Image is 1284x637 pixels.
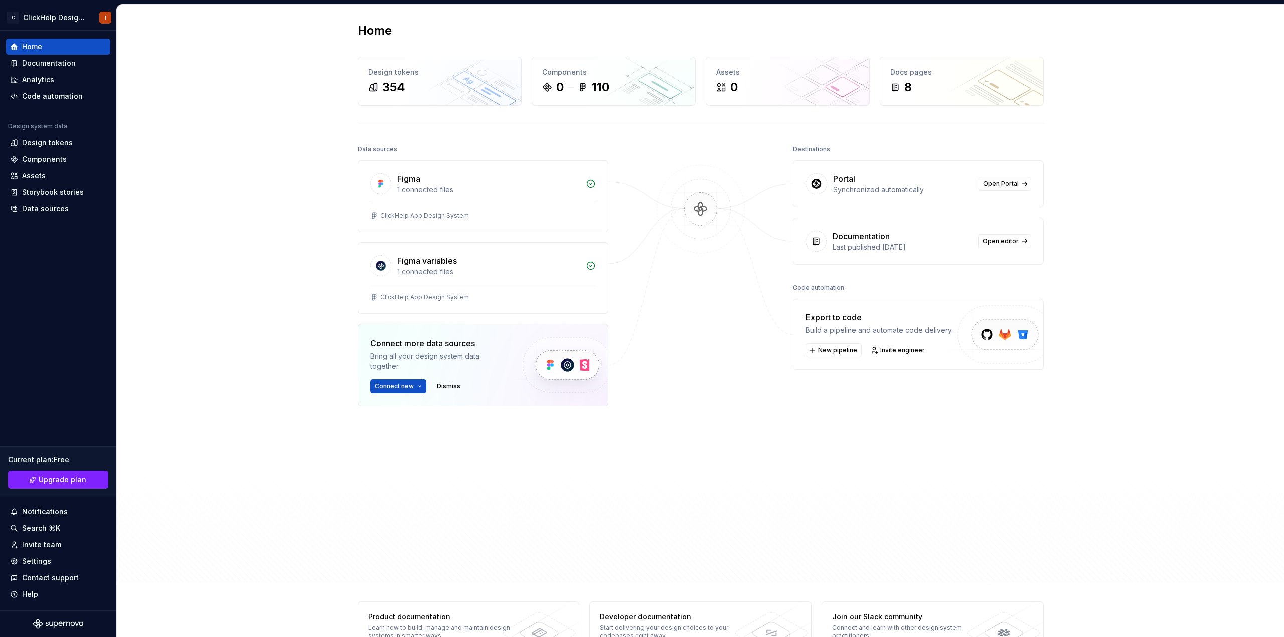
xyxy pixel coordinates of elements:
[22,204,69,214] div: Data sources
[380,293,469,301] div: ClickHelp App Design System
[22,42,42,52] div: Home
[6,586,110,602] button: Help
[22,556,51,566] div: Settings
[358,23,392,39] h2: Home
[22,154,67,164] div: Components
[983,237,1019,245] span: Open editor
[592,79,609,95] div: 110
[380,211,469,220] div: ClickHelp App Design System
[23,13,87,23] div: ClickHelp Design System
[542,67,685,77] div: Components
[868,343,929,357] a: Invite engineer
[716,67,859,77] div: Assets
[22,75,54,85] div: Analytics
[833,242,972,252] div: Last published [DATE]
[983,180,1019,188] span: Open Portal
[979,177,1031,191] a: Open Portal
[39,475,86,485] span: Upgrade plan
[833,185,973,195] div: Synchronized automatically
[833,230,890,242] div: Documentation
[806,343,862,357] button: New pipeline
[6,55,110,71] a: Documentation
[556,79,564,95] div: 0
[6,88,110,104] a: Code automation
[22,507,68,517] div: Notifications
[793,281,844,295] div: Code automation
[730,79,738,95] div: 0
[368,612,514,622] div: Product documentation
[8,455,108,465] div: Current plan : Free
[6,168,110,184] a: Assets
[806,311,953,323] div: Export to code
[22,540,61,550] div: Invite team
[22,171,46,181] div: Assets
[22,523,60,533] div: Search ⌘K
[978,234,1031,248] a: Open editor
[6,520,110,536] button: Search ⌘K
[6,553,110,569] a: Settings
[6,570,110,586] button: Contact support
[833,173,855,185] div: Portal
[706,57,870,106] a: Assets0
[22,187,84,197] div: Storybook stories
[806,325,953,335] div: Build a pipeline and automate code delivery.
[818,346,857,354] span: New pipeline
[8,122,67,130] div: Design system data
[368,67,511,77] div: Design tokens
[880,57,1044,106] a: Docs pages8
[397,173,420,185] div: Figma
[22,91,83,101] div: Code automation
[8,471,108,489] button: Upgrade plan
[397,267,580,277] div: 1 connected files
[397,185,580,195] div: 1 connected files
[6,184,110,200] a: Storybook stories
[22,589,38,599] div: Help
[22,138,73,148] div: Design tokens
[793,142,830,156] div: Destinations
[33,619,83,629] svg: Supernova Logo
[7,12,19,24] div: C
[880,346,925,354] span: Invite engineer
[6,151,110,167] a: Components
[6,201,110,217] a: Data sources
[358,160,608,232] a: Figma1 connected filesClickHelp App Design System
[358,142,397,156] div: Data sources
[370,379,426,393] button: Connect new
[22,58,76,68] div: Documentation
[6,504,110,520] button: Notifications
[375,382,414,390] span: Connect new
[432,379,465,393] button: Dismiss
[6,135,110,151] a: Design tokens
[832,612,978,622] div: Join our Slack community
[2,7,114,28] button: CClickHelp Design SystemI
[6,39,110,55] a: Home
[105,14,106,22] div: I
[22,573,79,583] div: Contact support
[358,242,608,314] a: Figma variables1 connected filesClickHelp App Design System
[358,57,522,106] a: Design tokens354
[370,337,506,349] div: Connect more data sources
[382,79,405,95] div: 354
[890,67,1033,77] div: Docs pages
[904,79,912,95] div: 8
[6,537,110,553] a: Invite team
[6,72,110,88] a: Analytics
[370,351,506,371] div: Bring all your design system data together.
[600,612,746,622] div: Developer documentation
[532,57,696,106] a: Components0110
[437,382,460,390] span: Dismiss
[397,255,457,267] div: Figma variables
